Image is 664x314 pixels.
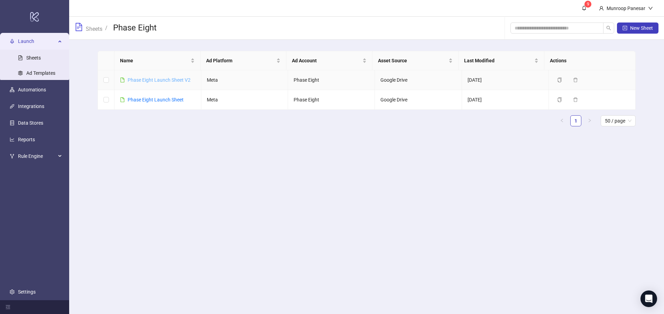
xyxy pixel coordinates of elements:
span: file-text [75,23,83,31]
button: left [556,115,568,126]
td: Phase Eight [288,70,375,90]
span: right [588,118,592,123]
span: delete [573,78,578,82]
sup: 9 [584,1,591,8]
a: 1 [571,116,581,126]
span: rocket [10,39,15,44]
span: Last Modified [464,57,533,64]
span: fork [10,154,15,159]
span: file [120,97,125,102]
span: copy [557,78,562,82]
span: 9 [587,2,589,7]
a: Automations [18,87,46,92]
span: user [599,6,604,11]
th: Asset Source [372,51,459,70]
td: Meta [201,70,288,90]
span: search [606,26,611,30]
span: Rule Engine [18,149,56,163]
th: Name [114,51,201,70]
span: menu-fold [6,305,10,309]
span: Launch [18,34,56,48]
span: plus-square [622,26,627,30]
a: Phase Eight Launch Sheet [128,97,184,102]
span: delete [573,97,578,102]
div: Open Intercom Messenger [640,290,657,307]
td: Google Drive [375,90,462,110]
td: Phase Eight [288,90,375,110]
th: Ad Platform [201,51,287,70]
li: Previous Page [556,115,568,126]
h3: Phase Eight [113,23,157,34]
li: / [105,23,108,34]
td: [DATE] [462,70,549,90]
th: Actions [544,51,630,70]
a: Sheets [26,55,41,61]
a: Reports [18,137,35,142]
span: bell [582,6,587,10]
span: copy [557,97,562,102]
li: 1 [570,115,581,126]
th: Ad Account [286,51,372,70]
span: Ad Account [292,57,361,64]
li: Next Page [584,115,595,126]
span: Asset Source [378,57,447,64]
a: Settings [18,289,36,295]
a: Data Stores [18,120,43,126]
span: New Sheet [630,25,653,31]
td: Meta [201,90,288,110]
span: 50 / page [605,116,631,126]
span: Name [120,57,189,64]
button: New Sheet [617,23,658,34]
td: Google Drive [375,70,462,90]
a: Phase Eight Launch Sheet V2 [128,77,191,83]
div: Page Size [601,115,636,126]
a: Sheets [84,25,104,32]
span: Ad Platform [206,57,275,64]
span: down [648,6,653,11]
a: Ad Templates [26,70,55,76]
td: [DATE] [462,90,549,110]
a: Integrations [18,104,44,109]
div: Munroop Panesar [604,5,648,12]
th: Last Modified [459,51,545,70]
span: left [560,118,564,123]
span: file [120,78,125,82]
button: right [584,115,595,126]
